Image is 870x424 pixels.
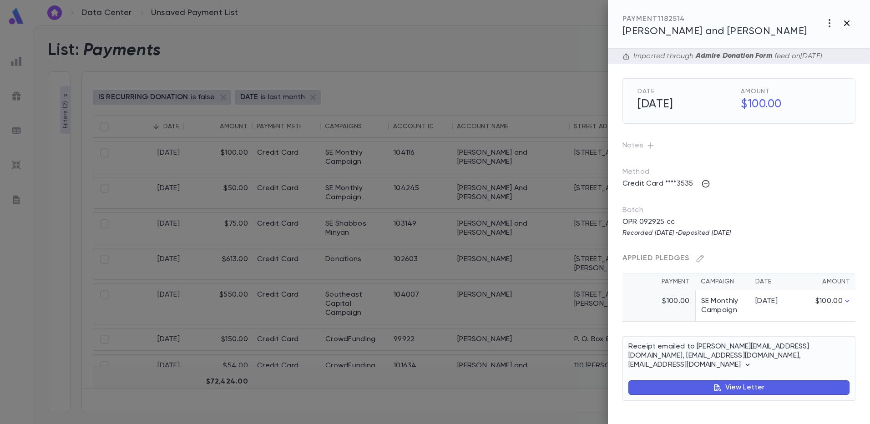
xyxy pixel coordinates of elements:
p: View Letter [725,383,765,392]
span: Date [637,88,737,95]
span: Amount [741,88,840,95]
span: Applied Pledges [622,255,689,262]
h5: [DATE] [632,95,737,114]
p: Batch [622,206,855,215]
span: [PERSON_NAME] and [PERSON_NAME] [622,26,807,36]
h5: $100.00 [735,95,840,114]
p: Admire Donation Form [694,51,774,61]
th: Campaign [695,273,750,290]
p: Method [622,167,668,177]
th: Date [750,273,795,290]
p: OPR 092925 cc [617,215,727,229]
th: Payment [622,273,695,290]
td: SE Monthly Campaign [695,290,750,322]
p: Credit Card ****3535 [617,177,698,191]
th: Amount [795,273,855,290]
p: Receipt emailed to [PERSON_NAME][EMAIL_ADDRESS][DOMAIN_NAME], [EMAIL_ADDRESS][DOMAIN_NAME], [EMAI... [628,342,850,369]
div: PAYMENT 1182514 [622,15,807,24]
div: Imported through feed on [DATE] [630,51,822,61]
div: [DATE] [755,297,790,306]
td: $100.00 [795,290,855,322]
p: Notes [622,138,855,153]
td: $100.00 [622,290,695,322]
button: View Letter [628,380,850,395]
